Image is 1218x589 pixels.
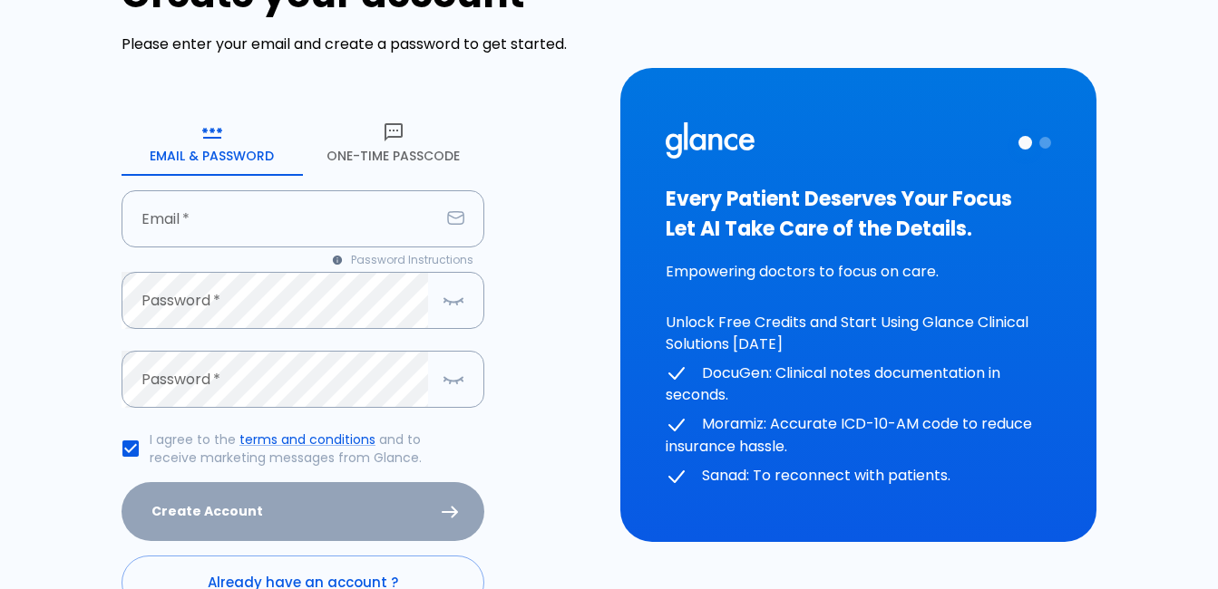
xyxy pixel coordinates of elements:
button: Password Instructions [322,247,484,273]
p: Empowering doctors to focus on care. [666,261,1052,283]
p: I agree to the and to receive marketing messages from Glance. [150,430,470,467]
span: Password Instructions [351,251,473,269]
button: Email & Password [122,111,303,176]
input: your.email@example.com [122,190,440,247]
a: terms and conditions [239,430,375,449]
button: One-Time Passcode [303,111,484,176]
p: Sanad: To reconnect with patients. [666,465,1052,488]
p: Unlock Free Credits and Start Using Glance Clinical Solutions [DATE] [666,312,1052,355]
h3: Every Patient Deserves Your Focus Let AI Take Care of the Details. [666,184,1052,244]
p: DocuGen: Clinical notes documentation in seconds. [666,362,1052,407]
p: Please enter your email and create a password to get started. [122,34,599,55]
p: Moramiz: Accurate ICD-10-AM code to reduce insurance hassle. [666,413,1052,458]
